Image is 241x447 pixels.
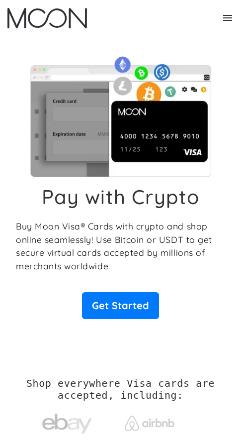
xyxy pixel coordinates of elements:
[16,377,225,401] h2: Shop everywhere Visa cards are accepted, including:
[42,408,92,440] img: ebay
[42,185,200,209] h1: Pay with Crypto
[82,292,159,319] a: Get Started
[16,220,225,272] p: Buy Moon Visa® Cards with crypto and shop online seamlessly! Use Bitcoin or USDT to get secure vi...
[125,406,199,436] a: Airbnb
[16,52,225,177] img: Moon Cards let you spend your crypto anywhere Visa is accepted.
[7,8,87,28] a: home
[42,398,117,445] a: ebay
[125,416,174,431] img: Airbnb
[7,8,87,28] img: Moon Logo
